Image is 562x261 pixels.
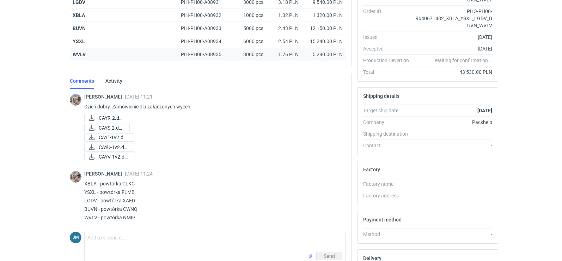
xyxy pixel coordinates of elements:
[125,171,153,177] span: [DATE] 11:24
[73,25,86,31] strong: BUVN
[415,119,492,126] div: Packhelp
[70,232,81,243] figcaption: JM
[363,217,402,223] h2: Payment method
[415,45,492,52] div: [DATE]
[363,69,415,76] div: Total
[84,153,135,161] a: CAYV-1v2.docx
[304,38,343,45] div: 15 240.00 PLN
[84,94,125,100] span: [PERSON_NAME]
[415,8,492,29] div: PHO-PH00-R640671482_XBLA_YSXL_LGDV_BUVN_WVLV
[304,51,343,58] div: 5 280.00 PLN
[363,180,415,188] div: Factory name
[181,51,228,58] div: PHI-PH00-A08935
[99,134,128,141] span: CAYT-1v2.docx
[125,94,153,100] span: [DATE] 11:21
[269,12,299,19] div: 1.32 PLN
[84,171,125,177] span: [PERSON_NAME]
[269,25,299,32] div: 2.43 PLN
[231,48,266,61] div: 3000 pcs
[415,231,492,238] div: -
[99,143,129,151] span: CAYU-1v2.docx
[84,143,135,152] a: CAYU-1v2.docx
[99,124,124,132] span: CAYS-2.docx
[105,73,122,89] a: Activity
[415,34,492,41] div: [DATE]
[70,73,94,89] a: Comments
[181,12,228,19] div: PHI-PH00-A08932
[363,255,381,261] h2: Delivery
[363,192,415,199] div: Factory address
[363,8,415,29] div: Order ID
[73,12,85,18] strong: XBLA
[363,119,415,126] div: Company
[324,254,335,259] span: Send
[84,133,134,142] a: CAYT-1v2.docx
[231,22,266,35] div: 5000 pcs
[84,114,130,122] a: CAYR-2.docx
[363,45,415,52] div: Accepted
[363,34,415,41] div: Issued
[269,51,299,58] div: 1.76 PLN
[415,142,492,149] div: -
[363,142,415,149] div: Contact
[70,94,81,106] img: Michał Palasek
[363,57,415,64] div: Production Deviation
[304,25,343,32] div: 12 150.00 PLN
[363,130,415,137] div: Shipping destination
[181,25,228,32] div: PHI-PH00-A08933
[84,124,130,132] a: CAYS-2.docx
[363,93,399,99] h2: Shipping details
[363,107,415,114] div: Target ship date
[363,167,380,172] h2: Factory
[363,231,415,238] div: Method
[231,35,266,48] div: 6000 pcs
[73,38,85,44] strong: YSXL
[415,192,492,199] div: -
[181,38,228,45] div: PHI-PH00-A08934
[415,180,492,188] div: -
[316,252,342,260] button: Send
[435,57,492,64] em: Waiting for confirmation...
[73,52,86,57] strong: WVLV
[99,114,124,122] span: CAYR-2.docx
[415,69,492,76] div: 43 530.00 PLN
[99,153,129,161] span: CAYV-1v2.docx
[231,9,266,22] div: 1000 pcs
[304,12,343,19] div: 1 320.00 PLN
[84,102,340,111] p: Dzień dobry. Zamówienie dla załączonych wycen.
[269,38,299,45] div: 2.54 PLN
[477,108,492,113] strong: [DATE]
[84,179,340,222] p: XBLA - powtórka CLKC YSXL - powtórka FLMB LGDV - powtórka XAED BUVN - powtórka CWNQ WVLV - powtór...
[70,232,81,243] div: Joanna Myślak
[70,171,81,183] img: Michał Palasek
